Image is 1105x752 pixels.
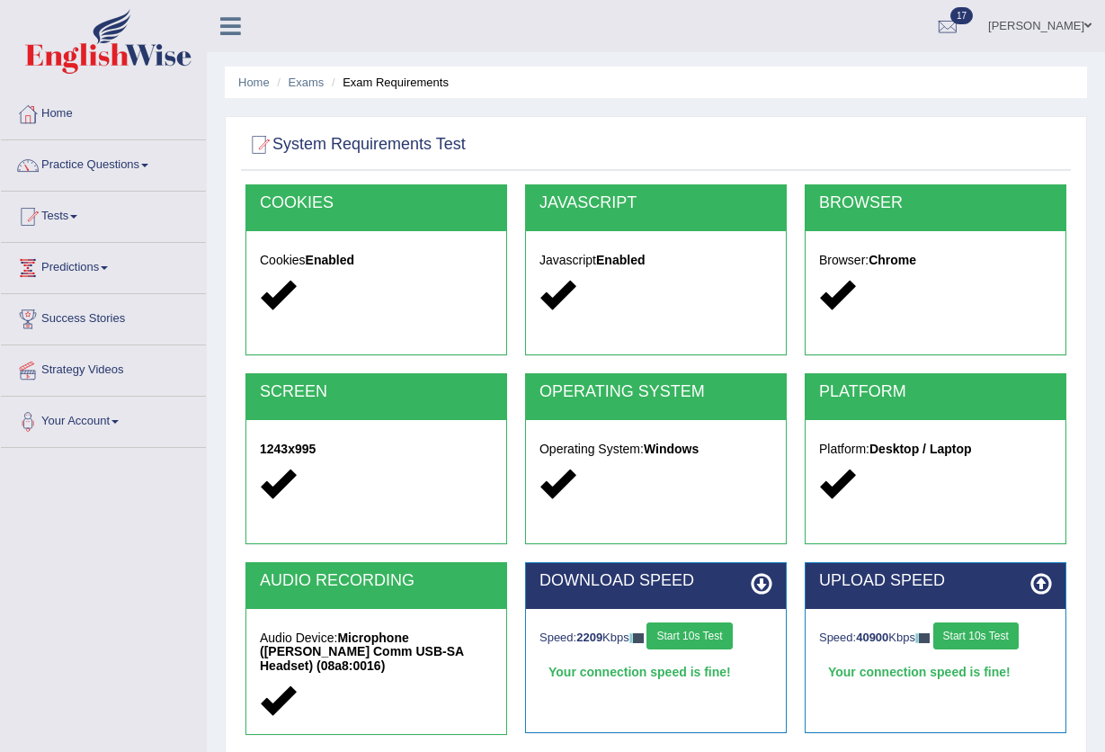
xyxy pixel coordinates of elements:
h2: SCREEN [260,383,493,401]
button: Start 10s Test [933,622,1019,649]
h2: UPLOAD SPEED [819,572,1052,590]
img: ajax-loader-fb-connection.gif [915,633,930,643]
span: 17 [950,7,973,24]
h2: PLATFORM [819,383,1052,401]
a: Strategy Videos [1,345,206,390]
img: ajax-loader-fb-connection.gif [629,633,644,643]
h2: DOWNLOAD SPEED [539,572,772,590]
strong: Chrome [869,253,916,267]
strong: 2209 [576,631,602,644]
button: Start 10s Test [646,622,732,649]
h5: Audio Device: [260,631,493,673]
strong: Desktop / Laptop [869,442,972,456]
h2: BROWSER [819,194,1052,212]
h5: Cookies [260,254,493,267]
a: Your Account [1,397,206,442]
a: Home [238,76,270,89]
h5: Platform: [819,443,1052,456]
div: Speed: Kbps [819,622,1052,654]
h2: OPERATING SYSTEM [539,383,772,401]
a: Tests [1,192,206,237]
a: Success Stories [1,294,206,339]
li: Exam Requirements [327,74,449,91]
strong: Windows [644,442,699,456]
h5: Operating System: [539,443,772,456]
strong: Enabled [306,253,354,267]
strong: Enabled [596,253,645,267]
h5: Browser: [819,254,1052,267]
a: Predictions [1,243,206,288]
strong: Microphone ([PERSON_NAME] Comm USB-SA Headset) (08a8:0016) [260,631,464,673]
h2: System Requirements Test [245,131,466,158]
div: Speed: Kbps [539,622,772,654]
a: Exams [289,76,325,89]
h2: COOKIES [260,194,493,212]
h5: Javascript [539,254,772,267]
div: Your connection speed is fine! [819,658,1052,685]
strong: 1243x995 [260,442,316,456]
a: Practice Questions [1,140,206,185]
strong: 40900 [856,631,888,644]
h2: AUDIO RECORDING [260,572,493,590]
h2: JAVASCRIPT [539,194,772,212]
a: Home [1,89,206,134]
div: Your connection speed is fine! [539,658,772,685]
